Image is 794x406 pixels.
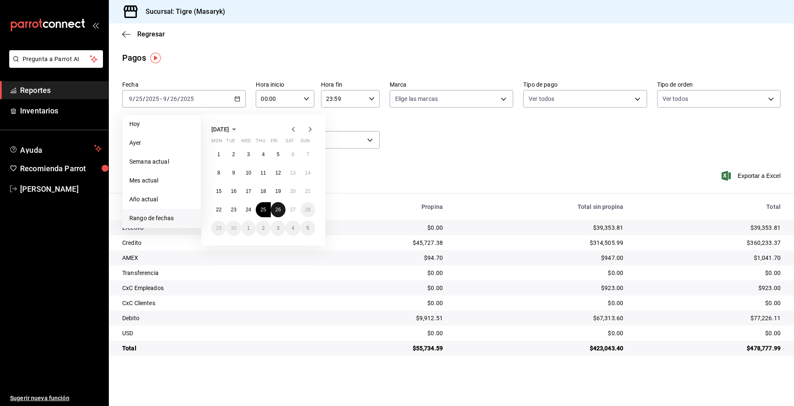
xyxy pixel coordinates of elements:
button: open_drawer_menu [92,22,99,28]
div: $0.00 [323,329,443,337]
button: September 8, 2025 [211,165,226,180]
div: AMEX [122,254,310,262]
label: Tipo de pago [523,82,647,87]
abbr: October 1, 2025 [247,225,250,231]
span: Ver todos [663,95,688,103]
span: / [143,95,145,102]
div: $77,226.11 [637,314,781,322]
div: Transferencia [122,269,310,277]
abbr: September 25, 2025 [260,207,266,213]
abbr: October 3, 2025 [277,225,280,231]
abbr: September 21, 2025 [305,188,311,194]
button: September 13, 2025 [285,165,300,180]
abbr: September 12, 2025 [275,170,281,176]
div: $923.00 [637,284,781,292]
abbr: September 3, 2025 [247,152,250,157]
abbr: October 2, 2025 [262,225,265,231]
input: -- [163,95,167,102]
span: Semana actual [129,157,194,166]
div: $0.00 [456,299,623,307]
button: September 12, 2025 [271,165,285,180]
span: [PERSON_NAME] [20,183,102,195]
abbr: September 22, 2025 [216,207,221,213]
abbr: September 8, 2025 [217,170,220,176]
button: September 3, 2025 [241,147,256,162]
abbr: September 29, 2025 [216,225,221,231]
div: $0.00 [456,329,623,337]
div: $1,041.70 [637,254,781,262]
abbr: September 13, 2025 [290,170,296,176]
div: $947.00 [456,254,623,262]
div: $478,777.99 [637,344,781,352]
label: Hora inicio [256,82,314,87]
div: $0.00 [323,284,443,292]
abbr: September 5, 2025 [277,152,280,157]
span: Inventarios [20,105,102,116]
abbr: September 6, 2025 [291,152,294,157]
button: September 19, 2025 [271,184,285,199]
span: Sugerir nueva función [10,394,102,403]
span: / [177,95,180,102]
span: Exportar a Excel [723,171,781,181]
abbr: Wednesday [241,138,251,147]
span: / [133,95,135,102]
button: September 6, 2025 [285,147,300,162]
abbr: September 2, 2025 [232,152,235,157]
button: Regresar [122,30,165,38]
input: ---- [180,95,194,102]
button: October 1, 2025 [241,221,256,236]
button: September 15, 2025 [211,184,226,199]
div: Credito [122,239,310,247]
button: October 2, 2025 [256,221,270,236]
div: $0.00 [456,269,623,277]
abbr: September 10, 2025 [246,170,251,176]
abbr: September 19, 2025 [275,188,281,194]
abbr: October 5, 2025 [306,225,309,231]
abbr: September 26, 2025 [275,207,281,213]
abbr: September 15, 2025 [216,188,221,194]
div: $39,353.81 [637,224,781,232]
input: -- [135,95,143,102]
button: September 30, 2025 [226,221,241,236]
abbr: September 4, 2025 [262,152,265,157]
abbr: October 4, 2025 [291,225,294,231]
span: Ver todos [529,95,554,103]
div: $360,233.37 [637,239,781,247]
div: $0.00 [323,224,443,232]
div: Pagos [122,51,146,64]
button: September 18, 2025 [256,184,270,199]
span: Ayuda [20,144,91,154]
button: September 24, 2025 [241,202,256,217]
button: September 5, 2025 [271,147,285,162]
abbr: September 17, 2025 [246,188,251,194]
span: Mes actual [129,176,194,185]
button: September 27, 2025 [285,202,300,217]
div: Propina [323,203,443,210]
abbr: Tuesday [226,138,234,147]
abbr: September 9, 2025 [232,170,235,176]
span: [DATE] [211,126,229,133]
button: September 16, 2025 [226,184,241,199]
abbr: September 23, 2025 [231,207,236,213]
abbr: September 28, 2025 [305,207,311,213]
abbr: September 1, 2025 [217,152,220,157]
button: September 29, 2025 [211,221,226,236]
div: $923.00 [456,284,623,292]
div: $423,043.40 [456,344,623,352]
a: Pregunta a Parrot AI [6,61,103,69]
div: $314,505.99 [456,239,623,247]
abbr: September 27, 2025 [290,207,296,213]
button: September 20, 2025 [285,184,300,199]
button: Pregunta a Parrot AI [9,50,103,68]
div: $94.70 [323,254,443,262]
div: $67,313.60 [456,314,623,322]
input: -- [128,95,133,102]
abbr: Monday [211,138,222,147]
abbr: September 11, 2025 [260,170,266,176]
div: $9,912.51 [323,314,443,322]
span: Rango de fechas [129,214,194,223]
div: CxC Clientes [122,299,310,307]
button: September 7, 2025 [301,147,315,162]
img: Tooltip marker [150,53,161,63]
button: September 14, 2025 [301,165,315,180]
